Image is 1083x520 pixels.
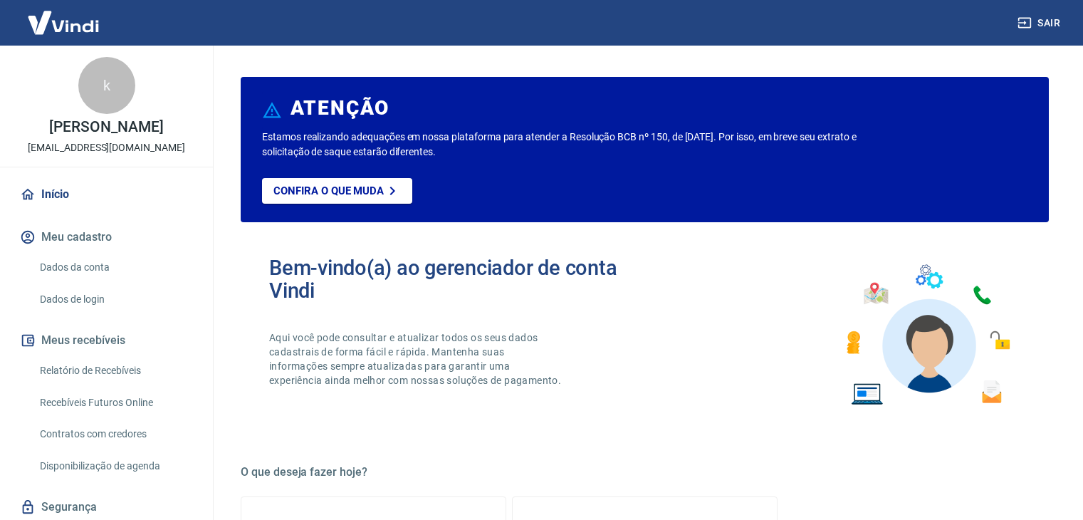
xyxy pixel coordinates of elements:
[28,140,185,155] p: [EMAIL_ADDRESS][DOMAIN_NAME]
[17,325,196,356] button: Meus recebíveis
[17,222,196,253] button: Meu cadastro
[834,256,1020,414] img: Imagem de um avatar masculino com diversos icones exemplificando as funcionalidades do gerenciado...
[34,420,196,449] a: Contratos com credores
[241,465,1049,479] h5: O que deseja fazer hoje?
[49,120,163,135] p: [PERSON_NAME]
[273,184,384,197] p: Confira o que muda
[17,1,110,44] img: Vindi
[34,253,196,282] a: Dados da conta
[34,285,196,314] a: Dados de login
[17,179,196,210] a: Início
[34,356,196,385] a: Relatório de Recebíveis
[78,57,135,114] div: k
[34,452,196,481] a: Disponibilização de agenda
[262,130,874,160] p: Estamos realizando adequações em nossa plataforma para atender a Resolução BCB nº 150, de [DATE]....
[269,256,645,302] h2: Bem-vindo(a) ao gerenciador de conta Vindi
[1015,10,1066,36] button: Sair
[34,388,196,417] a: Recebíveis Futuros Online
[262,178,412,204] a: Confira o que muda
[269,331,564,388] p: Aqui você pode consultar e atualizar todos os seus dados cadastrais de forma fácil e rápida. Mant...
[291,101,389,115] h6: ATENÇÃO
